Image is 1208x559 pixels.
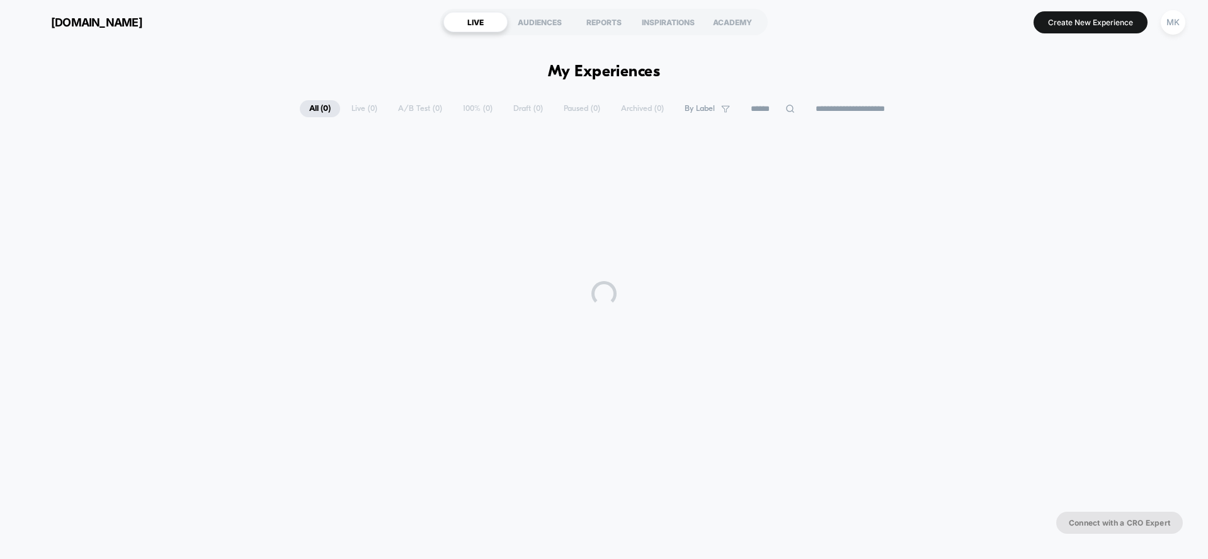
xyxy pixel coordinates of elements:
div: AUDIENCES [508,12,572,32]
button: [DOMAIN_NAME] [19,12,146,32]
div: ACADEMY [700,12,765,32]
span: All ( 0 ) [300,100,340,117]
span: [DOMAIN_NAME] [51,16,142,29]
div: MK [1161,10,1185,35]
div: REPORTS [572,12,636,32]
div: INSPIRATIONS [636,12,700,32]
button: Create New Experience [1034,11,1148,33]
button: Connect with a CRO Expert [1056,512,1183,534]
span: By Label [685,104,715,113]
button: MK [1157,9,1189,35]
h1: My Experiences [548,63,661,81]
div: LIVE [443,12,508,32]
